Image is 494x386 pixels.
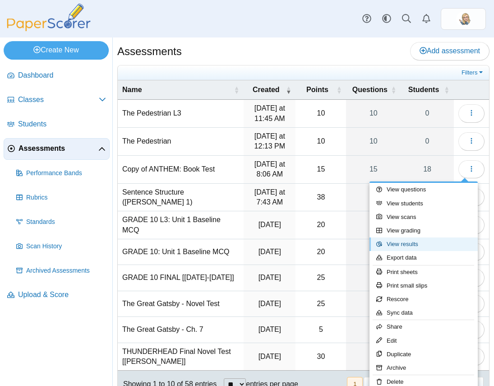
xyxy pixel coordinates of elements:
a: 0 [401,100,454,127]
a: 20 [346,239,401,265]
a: 10 [346,100,401,127]
span: Upload & Score [18,290,106,300]
span: Dashboard [18,70,106,80]
a: 25 [346,265,401,290]
a: 25 [346,291,401,316]
td: Copy of ANTHEM: Book Test [118,156,244,184]
time: Jun 2, 2025 at 12:59 PM [259,300,281,307]
a: View questions [369,183,478,196]
td: 38 [295,184,346,212]
td: The Pedestrian [118,128,244,156]
td: The Great Gatsby - Ch. 7 [118,317,244,343]
a: Rubrics [13,187,110,209]
a: View grading [369,224,478,237]
a: 18 [401,156,454,183]
span: Created [248,85,284,95]
a: 10 [346,128,401,155]
a: Rescore [369,293,478,306]
span: Name [122,85,232,95]
td: GRADE 10 L3: Unit 1 Baseline MCQ [118,211,244,239]
span: Points : Activate to sort [336,85,342,94]
td: GRADE 10 FINAL [[DATE]-[DATE]] [118,265,244,291]
a: View results [369,237,478,251]
span: Students [18,119,106,129]
a: Upload & Score [4,284,110,306]
td: 10 [295,128,346,156]
td: 25 [295,291,346,317]
td: 15 [295,156,346,184]
a: Dashboard [4,65,110,87]
a: 5 [346,317,401,342]
td: 20 [295,239,346,265]
span: Questions : Activate to sort [391,85,396,94]
a: Export data [369,251,478,265]
img: PaperScorer [4,4,94,31]
a: 38 [346,184,401,211]
a: Sync data [369,306,478,320]
td: 10 [295,100,346,128]
a: ps.zKYLFpFWctilUouI [441,8,486,30]
a: Filters [459,68,487,77]
span: Emily Wasley [456,12,471,26]
time: Sep 29, 2025 at 11:45 AM [254,104,285,122]
a: Classes [4,89,110,111]
a: View scans [369,210,478,224]
time: May 27, 2025 at 12:51 PM [259,326,281,333]
a: Archived Assessments [13,260,110,282]
a: Performance Bands [13,163,110,184]
span: Add assessment [420,47,480,55]
a: Alerts [416,9,436,29]
time: Sep 25, 2025 at 8:06 AM [254,160,285,178]
a: Print small slips [369,279,478,293]
td: THUNDERHEAD Final Novel Test [[PERSON_NAME]] [118,343,244,371]
time: Sep 24, 2025 at 7:43 AM [254,188,285,206]
a: PaperScorer [4,25,94,33]
span: Assessments [18,144,98,153]
a: Add assessment [410,42,489,60]
span: Questions [351,85,389,95]
span: Name : Activate to sort [234,85,239,94]
a: Duplicate [369,348,478,361]
span: Archived Assessments [26,266,106,275]
span: Points [300,85,334,95]
a: 20 [346,211,401,239]
td: 25 [295,265,346,291]
span: Rubrics [26,193,106,202]
h1: Assessments [117,44,182,59]
span: Scan History [26,242,106,251]
a: 15 [346,156,401,183]
a: Scan History [13,236,110,257]
a: 30 [346,343,401,371]
span: Created : Activate to remove sorting [286,85,291,94]
td: 30 [295,343,346,371]
a: Print sheets [369,265,478,279]
td: GRADE 10: Unit 1 Baseline MCQ [118,239,244,265]
time: Jun 3, 2025 at 1:19 PM [259,274,281,281]
time: Sep 2, 2025 at 8:17 AM [259,248,281,256]
td: The Pedestrian L3 [118,100,244,128]
a: Share [369,320,478,334]
span: Standards [26,218,106,227]
span: Students [405,85,442,95]
a: Students [4,114,110,135]
td: Sentence Structure ([PERSON_NAME] 1) [118,184,244,212]
img: ps.zKYLFpFWctilUouI [456,12,471,26]
span: Performance Bands [26,169,106,178]
a: 0 [401,128,454,155]
td: 5 [295,317,346,343]
a: Create New [4,41,109,59]
td: 20 [295,211,346,239]
a: Standards [13,211,110,233]
td: The Great Gatsby - Novel Test [118,291,244,317]
span: Classes [18,95,99,105]
a: Edit [369,334,478,348]
time: Sep 26, 2025 at 12:13 PM [254,132,285,150]
a: Archive [369,361,478,375]
time: Sep 2, 2025 at 10:07 AM [259,221,281,228]
span: Students : Activate to sort [444,85,449,94]
a: Assessments [4,138,110,160]
time: May 27, 2025 at 11:39 AM [259,353,281,360]
a: View students [369,197,478,210]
